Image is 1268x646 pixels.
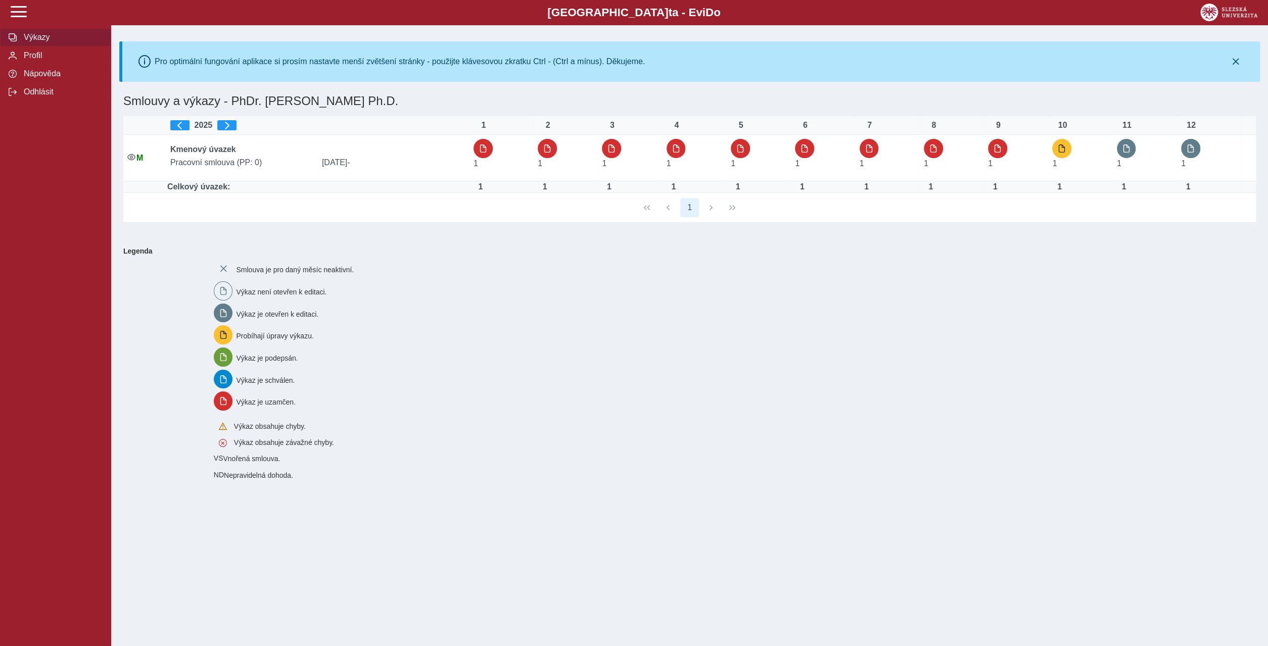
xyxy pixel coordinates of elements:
div: Úvazek : 8 h / den. 40 h / týden. [599,182,619,191]
span: t [668,6,672,19]
span: Nepravidelná dohoda. [224,471,293,479]
span: Výkaz obsahuje chyby. [234,422,306,430]
div: 8 [924,121,944,130]
span: Úvazek : 8 h / den. 40 h / týden. [667,159,671,168]
div: 1 [474,121,494,130]
span: Výkazy [21,33,103,42]
span: o [714,6,721,19]
i: Smlouva je aktivní [127,153,135,161]
div: Úvazek : 8 h / den. 40 h / týden. [857,182,877,191]
div: 11 [1117,121,1137,130]
div: 4 [667,121,687,130]
div: Úvazek : 8 h / den. 40 h / týden. [535,182,555,191]
div: 6 [795,121,815,130]
span: Výkaz je otevřen k editaci. [236,310,318,318]
div: 3 [602,121,622,130]
span: Úvazek : 8 h / den. 40 h / týden. [924,159,928,168]
div: Úvazek : 8 h / den. 40 h / týden. [1049,182,1069,191]
span: Výkaz je podepsán. [236,354,298,362]
div: Úvazek : 8 h / den. 40 h / týden. [985,182,1005,191]
span: - [347,158,350,167]
span: Probíhají úpravy výkazu. [236,332,313,340]
span: Profil [21,51,103,60]
img: logo_web_su.png [1200,4,1257,21]
span: Výkaz je schválen. [236,376,295,384]
div: 9 [988,121,1008,130]
span: Údaje souhlasí s údaji v Magionu [136,154,143,162]
span: Výkaz není otevřen k editaci. [236,288,326,296]
span: [DATE] [318,158,469,167]
span: Úvazek : 8 h / den. 40 h / týden. [1181,159,1186,168]
span: Výkaz je uzamčen. [236,398,296,406]
span: Smlouva vnořená do kmene [214,454,223,462]
span: Úvazek : 8 h / den. 40 h / týden. [860,159,864,168]
div: 10 [1052,121,1072,130]
span: Výkaz obsahuje závažné chyby. [234,438,334,446]
div: Úvazek : 8 h / den. 40 h / týden. [664,182,684,191]
span: Smlouva je pro daný měsíc neaktivní. [236,266,354,274]
span: Úvazek : 8 h / den. 40 h / týden. [1052,159,1057,168]
div: Úvazek : 8 h / den. 40 h / týden. [921,182,941,191]
div: 5 [731,121,751,130]
div: Pro optimální fungování aplikace si prosím nastavte menší zvětšení stránky - použijte klávesovou ... [155,57,645,66]
div: 12 [1181,121,1201,130]
b: Legenda [119,243,1252,259]
div: Úvazek : 8 h / den. 40 h / týden. [471,182,491,191]
span: Úvazek : 8 h / den. 40 h / týden. [602,159,606,168]
div: 2025 [170,120,465,130]
span: Smlouva vnořená do kmene [214,471,224,479]
span: Úvazek : 8 h / den. 40 h / týden. [731,159,735,168]
div: Úvazek : 8 h / den. 40 h / týden. [728,182,748,191]
h1: Smlouvy a výkazy - PhDr. [PERSON_NAME] Ph.D. [119,90,1070,112]
div: Úvazek : 8 h / den. 40 h / týden. [1114,182,1134,191]
button: 1 [680,198,699,217]
b: [GEOGRAPHIC_DATA] a - Evi [30,6,1238,19]
div: 7 [860,121,880,130]
span: D [706,6,714,19]
span: Úvazek : 8 h / den. 40 h / týden. [474,159,478,168]
div: Úvazek : 8 h / den. 40 h / týden. [1178,182,1198,191]
span: Pracovní smlouva (PP: 0) [166,158,318,167]
span: Úvazek : 8 h / den. 40 h / týden. [538,159,542,168]
td: Celkový úvazek: [166,181,469,193]
div: Úvazek : 8 h / den. 40 h / týden. [792,182,812,191]
span: Nápověda [21,69,103,78]
span: Úvazek : 8 h / den. 40 h / týden. [795,159,800,168]
span: Vnořená smlouva. [223,455,280,463]
b: Kmenový úvazek [170,145,236,154]
span: Odhlásit [21,87,103,96]
span: Úvazek : 8 h / den. 40 h / týden. [988,159,993,168]
div: 2 [538,121,558,130]
span: Úvazek : 8 h / den. 40 h / týden. [1117,159,1121,168]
